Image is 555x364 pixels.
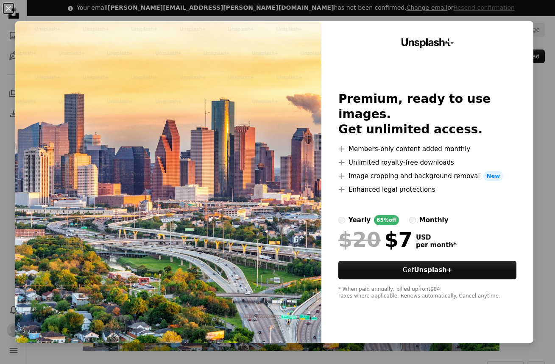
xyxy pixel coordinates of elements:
span: New [483,171,504,181]
div: * When paid annually, billed upfront $84 Taxes where applicable. Renews automatically. Cancel any... [338,286,516,300]
a: GetUnsplash+ [338,261,516,279]
li: Enhanced legal protections [338,185,516,195]
input: yearly65%off [338,217,345,223]
strong: Unsplash+ [414,266,452,274]
li: Unlimited royalty-free downloads [338,157,516,168]
input: monthly [409,217,416,223]
div: yearly [349,215,371,225]
li: Members-only content added monthly [338,144,516,154]
h2: Premium, ready to use images. Get unlimited access. [338,91,516,137]
li: Image cropping and background removal [338,171,516,181]
div: 65% off [374,215,399,225]
div: monthly [419,215,449,225]
span: $20 [338,229,381,251]
span: per month * [416,241,457,249]
span: USD [416,234,457,241]
div: $7 [338,229,413,251]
